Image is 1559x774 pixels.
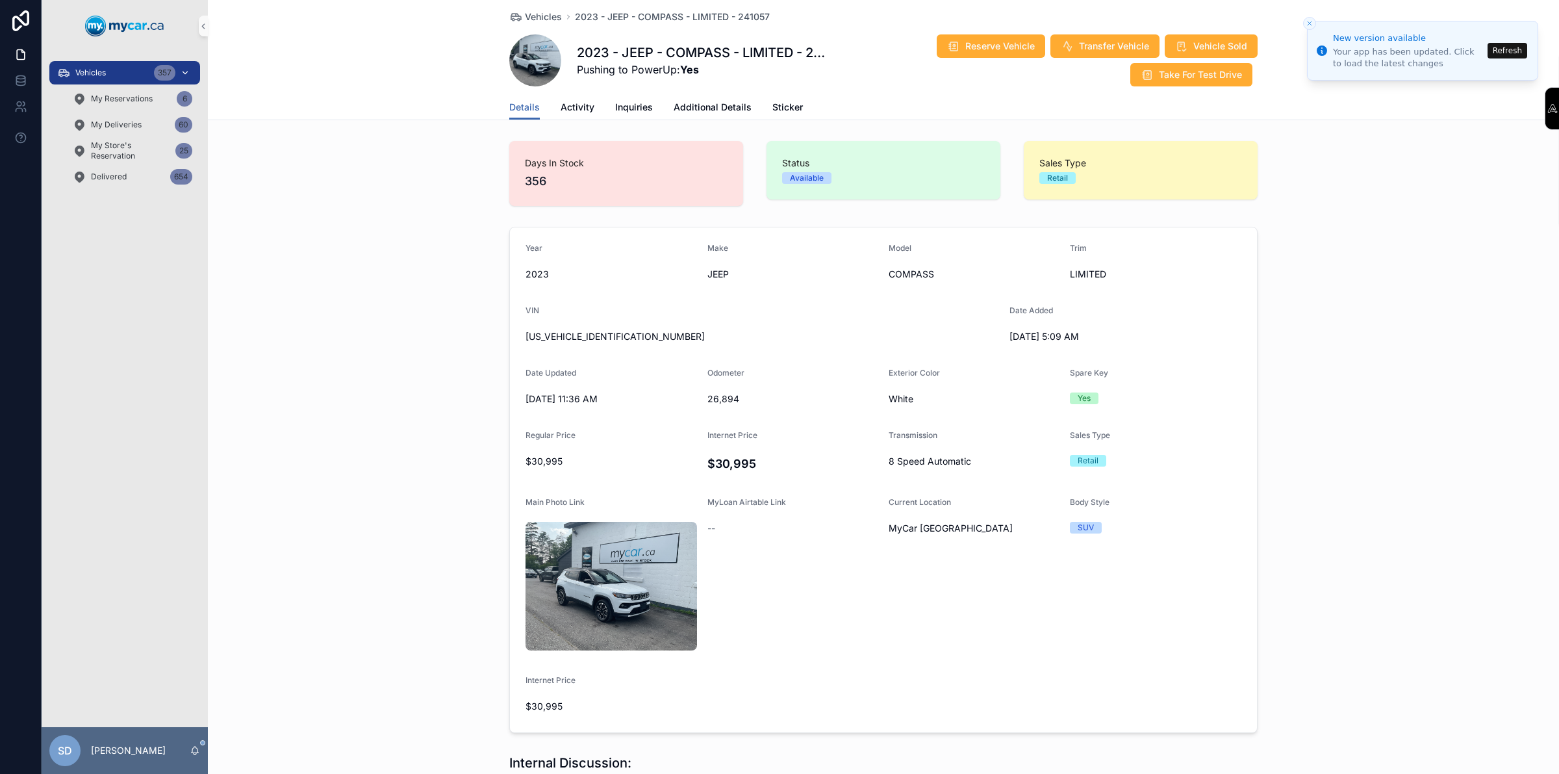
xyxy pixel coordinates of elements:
[707,455,879,472] h4: $30,995
[65,139,200,162] a: My Store's Reservation25
[509,101,540,114] span: Details
[509,96,540,120] a: Details
[1130,63,1252,86] button: Take For Test Drive
[1165,34,1258,58] button: Vehicle Sold
[1009,305,1053,315] span: Date Added
[526,330,999,343] span: [US_VEHICLE_IDENTIFICATION_NUMBER]
[1303,17,1316,30] button: Close toast
[1333,46,1484,70] div: Your app has been updated. Click to load the latest changes
[1078,455,1098,467] div: Retail
[889,268,1059,281] span: COMPASS
[525,10,562,23] span: Vehicles
[782,157,985,170] span: Status
[526,700,697,713] span: $30,995
[561,96,594,122] a: Activity
[1159,68,1242,81] span: Take For Test Drive
[889,368,940,378] span: Exterior Color
[1070,430,1110,440] span: Sales Type
[1070,268,1241,281] span: LIMITED
[175,117,192,133] div: 60
[889,522,1013,535] span: MyCar [GEOGRAPHIC_DATA]
[575,10,770,23] a: 2023 - JEEP - COMPASS - LIMITED - 241057
[707,393,879,406] span: 26,894
[1193,40,1247,53] span: Vehicle Sold
[154,65,175,81] div: 357
[91,140,170,161] span: My Store's Reservation
[526,497,585,507] span: Main Photo Link
[577,44,829,62] h1: 2023 - JEEP - COMPASS - LIMITED - 241057
[1050,34,1160,58] button: Transfer Vehicle
[937,34,1045,58] button: Reserve Vehicle
[889,430,937,440] span: Transmission
[91,172,127,182] span: Delivered
[707,430,757,440] span: Internet Price
[91,744,166,757] p: [PERSON_NAME]
[509,754,631,772] h1: Internal Discussion:
[1078,522,1094,534] div: SUV
[526,455,697,468] span: $30,995
[1070,243,1087,253] span: Trim
[526,268,697,281] span: 2023
[75,68,106,78] span: Vehicles
[772,101,803,114] span: Sticker
[65,113,200,136] a: My Deliveries60
[577,62,829,77] span: Pushing to PowerUp:
[526,675,576,685] span: Internet Price
[615,96,653,122] a: Inquiries
[1070,497,1109,507] span: Body Style
[526,430,576,440] span: Regular Price
[85,16,164,36] img: App logo
[509,10,562,23] a: Vehicles
[526,305,539,315] span: VIN
[1333,32,1484,45] div: New version available
[889,455,1059,468] span: 8 Speed Automatic
[1079,40,1149,53] span: Transfer Vehicle
[1039,157,1242,170] span: Sales Type
[772,96,803,122] a: Sticker
[42,52,208,205] div: scrollable content
[615,101,653,114] span: Inquiries
[91,94,153,104] span: My Reservations
[526,522,697,651] img: uc
[526,243,542,253] span: Year
[1009,330,1181,343] span: [DATE] 5:09 AM
[1047,172,1068,184] div: Retail
[707,243,728,253] span: Make
[175,143,192,159] div: 25
[680,63,699,76] strong: Yes
[526,368,576,378] span: Date Updated
[58,743,72,758] span: SD
[707,268,879,281] span: JEEP
[561,101,594,114] span: Activity
[965,40,1035,53] span: Reserve Vehicle
[65,87,200,110] a: My Reservations6
[65,165,200,188] a: Delivered654
[525,157,728,170] span: Days In Stock
[49,61,200,84] a: Vehicles357
[889,497,951,507] span: Current Location
[177,91,192,107] div: 6
[790,172,824,184] div: Available
[1078,393,1091,404] div: Yes
[1070,368,1108,378] span: Spare Key
[91,120,142,130] span: My Deliveries
[525,172,728,190] span: 356
[674,101,752,114] span: Additional Details
[674,96,752,122] a: Additional Details
[889,393,1059,406] span: White
[889,243,911,253] span: Model
[526,393,697,406] span: [DATE] 11:36 AM
[707,522,715,535] span: --
[707,368,744,378] span: Odometer
[1488,43,1527,58] button: Refresh
[707,497,786,507] span: MyLoan Airtable Link
[170,169,192,185] div: 654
